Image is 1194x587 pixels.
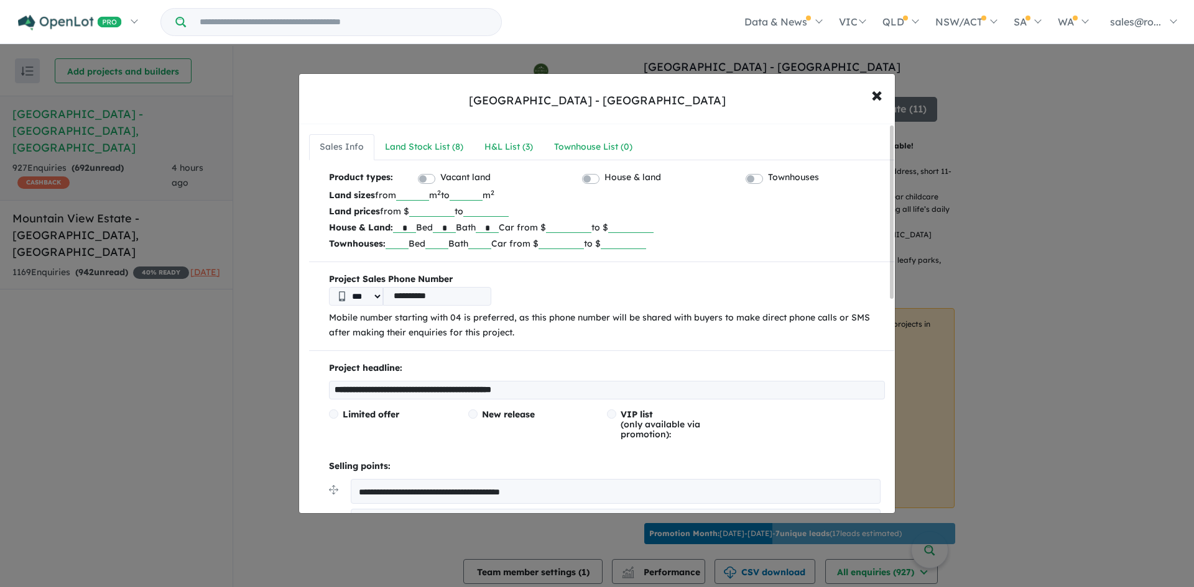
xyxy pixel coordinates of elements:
b: Product types: [329,170,393,187]
p: Mobile number starting with 04 is preferred, as this phone number will be shared with buyers to m... [329,311,885,340]
b: House & Land: [329,222,393,233]
p: Selling points: [329,459,885,474]
span: Limited offer [343,409,399,420]
img: Phone icon [339,291,345,301]
p: from $ to [329,203,885,219]
b: Townhouses: [329,238,386,249]
sup: 2 [491,188,494,197]
img: Openlot PRO Logo White [18,15,122,30]
span: × [871,81,882,107]
label: Townhouses [768,170,819,185]
p: Bed Bath Car from $ to $ [329,219,885,235]
span: (only available via promotion): [621,409,700,440]
div: Townhouse List ( 0 ) [554,140,632,155]
div: H&L List ( 3 ) [484,140,533,155]
span: New release [482,409,535,420]
p: from m to m [329,187,885,203]
p: Bed Bath Car from $ to $ [329,235,885,252]
b: Land prices [329,206,380,217]
b: Land sizes [329,189,375,201]
label: Vacant land [440,170,491,185]
img: drag.svg [329,485,338,494]
div: Land Stock List ( 8 ) [385,140,463,155]
span: VIP list [621,409,653,420]
span: sales@ro... [1110,16,1161,28]
sup: 2 [437,188,441,197]
div: [GEOGRAPHIC_DATA] - [GEOGRAPHIC_DATA] [469,93,726,109]
label: House & land [604,170,661,185]
b: Project Sales Phone Number [329,272,885,287]
div: Sales Info [320,140,364,155]
p: Project headline: [329,361,885,376]
input: Try estate name, suburb, builder or developer [188,9,499,35]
